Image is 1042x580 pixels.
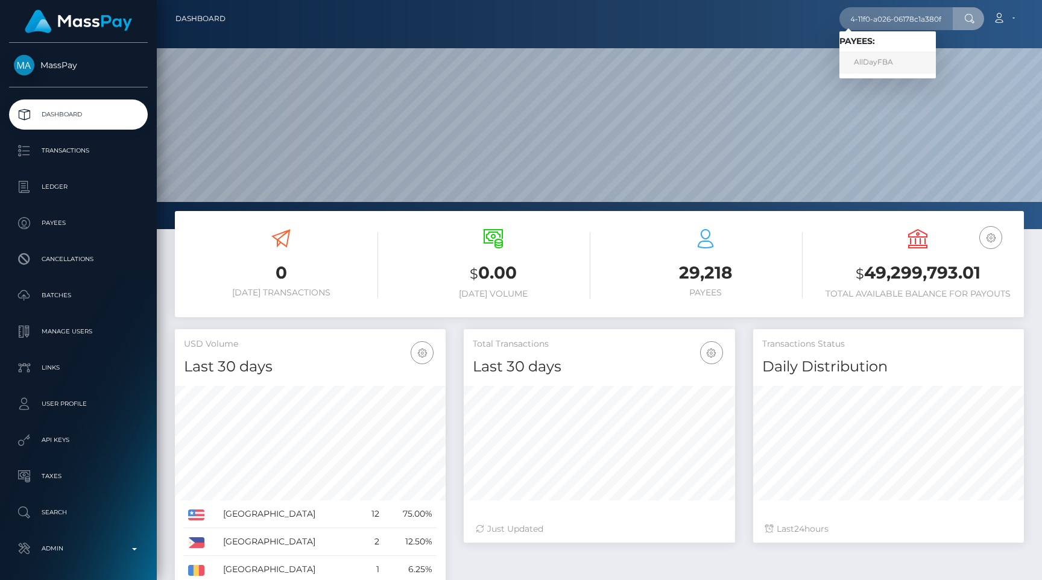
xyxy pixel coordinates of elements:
img: PH.png [188,537,204,548]
h5: Total Transactions [473,338,725,350]
a: Payees [9,208,148,238]
div: Just Updated [476,523,722,535]
small: $ [470,265,478,282]
span: MassPay [9,60,148,71]
a: User Profile [9,389,148,419]
img: RO.png [188,565,204,576]
a: Links [9,353,148,383]
h5: USD Volume [184,338,437,350]
a: Admin [9,534,148,564]
h6: Payees [608,288,803,298]
a: Ledger [9,172,148,202]
div: Last hours [765,523,1012,535]
h3: 0.00 [396,261,590,286]
a: Transactions [9,136,148,166]
p: User Profile [14,395,143,413]
td: 2 [361,528,384,556]
p: Payees [14,214,143,232]
h3: 29,218 [608,261,803,285]
span: 24 [794,523,804,534]
td: 12 [361,500,384,528]
h4: Daily Distribution [762,356,1015,377]
p: Cancellations [14,250,143,268]
a: AllDayFBA [839,51,936,74]
a: Taxes [9,461,148,491]
p: Dashboard [14,106,143,124]
a: Batches [9,280,148,310]
input: Search... [839,7,953,30]
td: [GEOGRAPHIC_DATA] [219,500,361,528]
h3: 0 [184,261,378,285]
p: Transactions [14,142,143,160]
h4: Last 30 days [473,356,725,377]
img: US.png [188,509,204,520]
td: 75.00% [384,500,437,528]
h4: Last 30 days [184,356,437,377]
td: 12.50% [384,528,437,556]
h6: [DATE] Volume [396,289,590,299]
a: Cancellations [9,244,148,274]
h5: Transactions Status [762,338,1015,350]
p: Search [14,503,143,522]
img: MassPay Logo [25,10,132,33]
small: $ [856,265,864,282]
a: Dashboard [175,6,226,31]
h6: Total Available Balance for Payouts [821,289,1015,299]
p: Manage Users [14,323,143,341]
td: [GEOGRAPHIC_DATA] [219,528,361,556]
img: MassPay [14,55,34,75]
p: Ledger [14,178,143,196]
a: Search [9,497,148,528]
h3: 49,299,793.01 [821,261,1015,286]
a: Dashboard [9,99,148,130]
h6: Payees: [839,36,936,46]
a: Manage Users [9,317,148,347]
a: API Keys [9,425,148,455]
p: Batches [14,286,143,304]
p: Taxes [14,467,143,485]
p: API Keys [14,431,143,449]
h6: [DATE] Transactions [184,288,378,298]
p: Admin [14,540,143,558]
p: Links [14,359,143,377]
